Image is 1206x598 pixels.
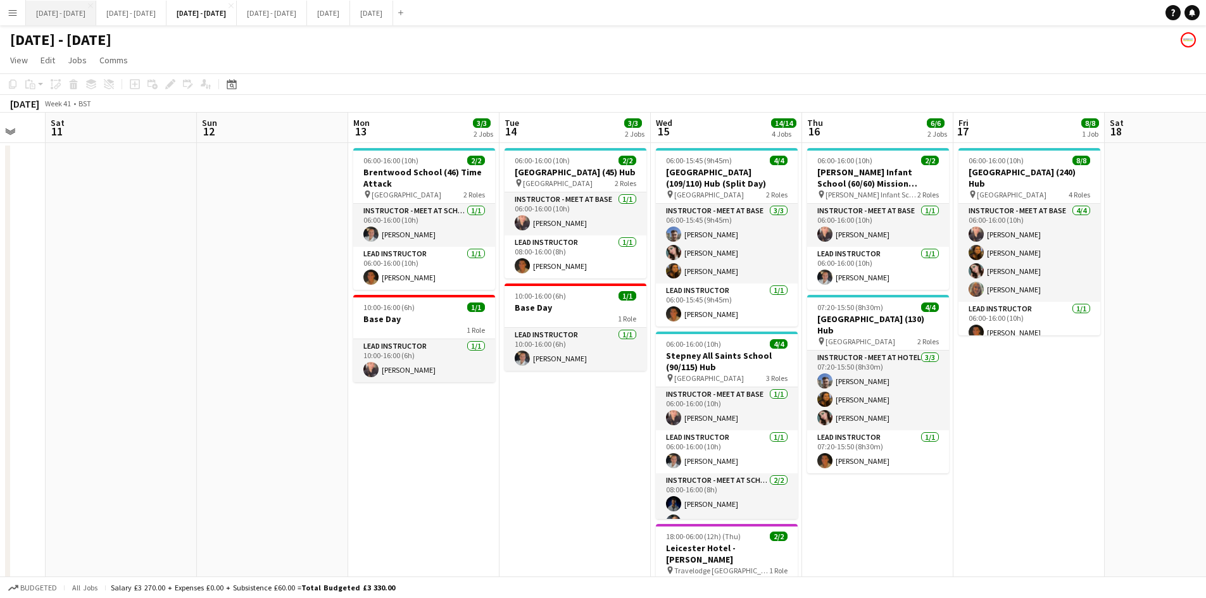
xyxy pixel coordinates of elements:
span: 10:00-16:00 (6h) [515,291,566,301]
span: 2 Roles [766,190,788,199]
h3: Stepney All Saints School (90/115) Hub [656,350,798,373]
span: 06:00-16:00 (10h) [969,156,1024,165]
span: 4/4 [770,339,788,349]
div: [DATE] [10,97,39,110]
span: [GEOGRAPHIC_DATA] [977,190,1046,199]
span: 15 [654,124,672,139]
span: 1 Role [769,566,788,575]
span: Mon [353,117,370,128]
button: [DATE] - [DATE] [166,1,237,25]
app-job-card: 06:00-16:00 (10h)2/2[PERSON_NAME] Infant School (60/60) Mission Possible [PERSON_NAME] Infant Sch... [807,148,949,290]
span: Fri [958,117,969,128]
span: Comms [99,54,128,66]
span: Wed [656,117,672,128]
app-card-role: Instructor - Meet at Base4/406:00-16:00 (10h)[PERSON_NAME][PERSON_NAME][PERSON_NAME][PERSON_NAME] [958,204,1100,302]
span: [GEOGRAPHIC_DATA] [826,337,895,346]
span: 11 [49,124,65,139]
span: 8/8 [1081,118,1099,128]
app-card-role: Lead Instructor1/110:00-16:00 (6h)[PERSON_NAME] [353,339,495,382]
div: Salary £3 270.00 + Expenses £0.00 + Subsistence £60.00 = [111,583,395,592]
span: Travelodge [GEOGRAPHIC_DATA] [674,566,769,575]
span: 12 [200,124,217,139]
div: 2 Jobs [927,129,947,139]
app-card-role: Instructor - Meet at School2/208:00-16:00 (8h)[PERSON_NAME][PERSON_NAME] [656,473,798,535]
span: 07:20-15:50 (8h30m) [817,302,883,312]
app-card-role: Instructor - Meet at Base3/306:00-15:45 (9h45m)[PERSON_NAME][PERSON_NAME][PERSON_NAME] [656,204,798,283]
span: 6/6 [927,118,945,128]
span: 1 Role [467,325,485,335]
span: 2 Roles [615,178,636,188]
span: 3/3 [624,118,642,128]
app-card-role: Lead Instructor1/106:00-16:00 (10h)[PERSON_NAME] [958,302,1100,345]
button: [DATE] - [DATE] [96,1,166,25]
h3: [GEOGRAPHIC_DATA] (240) Hub [958,166,1100,189]
h3: [GEOGRAPHIC_DATA] (109/110) Hub (Split Day) [656,166,798,189]
button: [DATE] - [DATE] [237,1,307,25]
button: [DATE] [307,1,350,25]
span: 06:00-16:00 (10h) [363,156,418,165]
div: 2 Jobs [625,129,644,139]
app-card-role: Instructor - Meet at School1/106:00-16:00 (10h)[PERSON_NAME] [353,204,495,247]
app-card-role: Lead Instructor1/106:00-16:00 (10h)[PERSON_NAME] [656,430,798,473]
span: 3/3 [473,118,491,128]
span: 06:00-16:00 (10h) [666,339,721,349]
span: Sun [202,117,217,128]
span: Tue [505,117,519,128]
div: 06:00-16:00 (10h)2/2Brentwood School (46) Time Attack [GEOGRAPHIC_DATA]2 RolesInstructor - Meet a... [353,148,495,290]
app-card-role: Instructor - Meet at Base1/106:00-16:00 (10h)[PERSON_NAME] [505,192,646,235]
h3: Leicester Hotel - [PERSON_NAME] [656,542,798,565]
span: 1/1 [619,291,636,301]
span: 10:00-16:00 (6h) [363,302,415,312]
h3: Base Day [353,313,495,325]
span: Budgeted [20,583,57,592]
span: 3 Roles [766,373,788,383]
span: 14 [503,124,519,139]
span: 16 [805,124,823,139]
div: 10:00-16:00 (6h)1/1Base Day1 RoleLead Instructor1/110:00-16:00 (6h)[PERSON_NAME] [505,283,646,371]
app-card-role: Lead Instructor1/106:00-16:00 (10h)[PERSON_NAME] [353,247,495,290]
span: [PERSON_NAME] Infant School [826,190,917,199]
span: Total Budgeted £3 330.00 [301,583,395,592]
span: Week 41 [42,99,73,108]
span: 2 Roles [917,337,939,346]
app-card-role: Lead Instructor1/108:00-16:00 (8h)[PERSON_NAME] [505,235,646,278]
span: 2 Roles [463,190,485,199]
app-job-card: 06:00-15:45 (9h45m)4/4[GEOGRAPHIC_DATA] (109/110) Hub (Split Day) [GEOGRAPHIC_DATA]2 RolesInstruc... [656,148,798,327]
h3: Base Day [505,302,646,313]
app-job-card: 06:00-16:00 (10h)4/4Stepney All Saints School (90/115) Hub [GEOGRAPHIC_DATA]3 RolesInstructor - M... [656,332,798,519]
span: 18:00-06:00 (12h) (Thu) [666,532,741,541]
app-job-card: 06:00-16:00 (10h)8/8[GEOGRAPHIC_DATA] (240) Hub [GEOGRAPHIC_DATA]4 RolesInstructor - Meet at Base... [958,148,1100,335]
span: 18 [1108,124,1124,139]
span: 06:00-15:45 (9h45m) [666,156,732,165]
div: 06:00-16:00 (10h)2/2[GEOGRAPHIC_DATA] (45) Hub [GEOGRAPHIC_DATA]2 RolesInstructor - Meet at Base1... [505,148,646,278]
span: Thu [807,117,823,128]
app-card-role: Lead Instructor1/106:00-16:00 (10h)[PERSON_NAME] [807,247,949,290]
span: 2/2 [467,156,485,165]
span: 1/1 [467,302,485,312]
span: 2/2 [770,532,788,541]
div: 2 Jobs [474,129,493,139]
app-job-card: 10:00-16:00 (6h)1/1Base Day1 RoleLead Instructor1/110:00-16:00 (6h)[PERSON_NAME] [353,295,495,382]
span: 06:00-16:00 (10h) [515,156,570,165]
span: 1 Role [618,314,636,323]
span: [GEOGRAPHIC_DATA] [523,178,593,188]
div: BST [79,99,91,108]
span: Edit [41,54,55,66]
button: Budgeted [6,581,59,595]
h3: [GEOGRAPHIC_DATA] (45) Hub [505,166,646,178]
app-card-role: Lead Instructor1/107:20-15:50 (8h30m)[PERSON_NAME] [807,430,949,473]
span: 13 [351,124,370,139]
span: 2/2 [619,156,636,165]
span: 06:00-16:00 (10h) [817,156,872,165]
a: View [5,52,33,68]
span: 17 [957,124,969,139]
span: Jobs [68,54,87,66]
span: 8/8 [1072,156,1090,165]
span: 4/4 [921,302,939,312]
app-card-role: Instructor - Meet at Base1/106:00-16:00 (10h)[PERSON_NAME] [656,387,798,430]
div: 4 Jobs [772,129,796,139]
